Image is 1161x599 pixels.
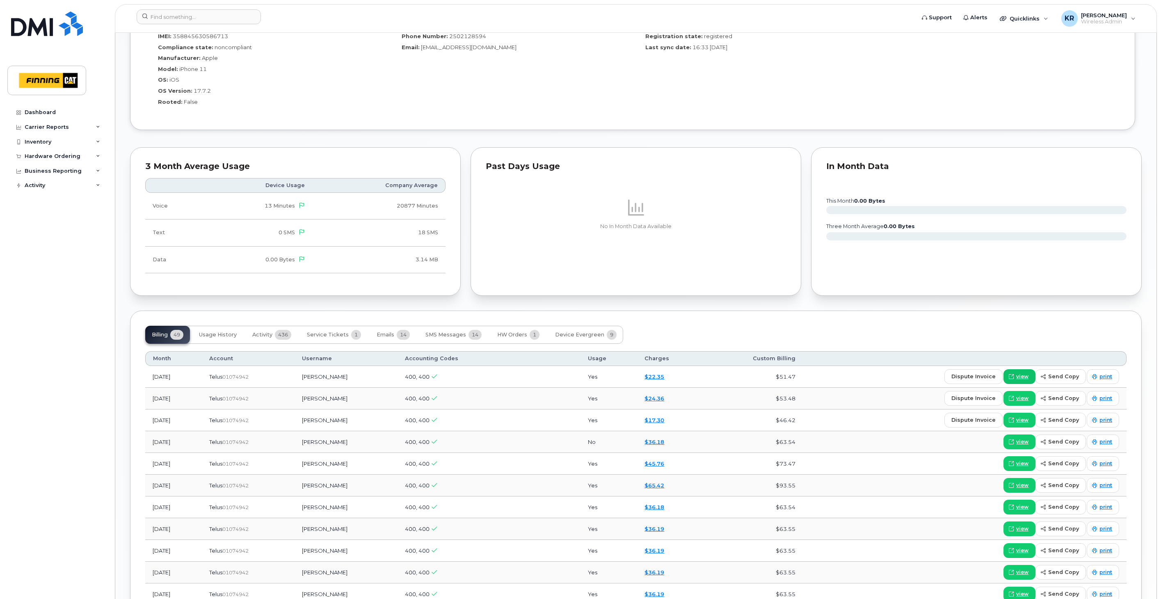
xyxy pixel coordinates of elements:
[145,409,202,431] td: [DATE]
[1035,434,1086,449] button: send copy
[1048,438,1079,446] span: send copy
[645,43,691,51] label: Last sync date:
[776,504,795,510] span: $63.54
[145,540,202,562] td: [DATE]
[145,518,202,540] td: [DATE]
[1003,565,1035,580] a: view
[1099,438,1112,446] span: print
[209,417,222,423] span: Telus
[405,504,430,510] span: 400, 400
[1099,416,1112,424] span: print
[530,330,539,340] span: 1
[295,388,398,409] td: [PERSON_NAME]
[1048,503,1079,511] span: send copy
[644,504,664,510] a: $36.18
[1087,521,1119,536] a: print
[158,65,178,73] label: Model:
[958,9,993,26] a: Alerts
[265,256,295,263] span: 0.00 Bytes
[580,540,637,562] td: Yes
[209,547,222,554] span: Telus
[1099,569,1112,576] span: print
[209,395,222,402] span: Telus
[944,369,1003,384] button: dispute invoice
[644,526,664,532] a: $36.19
[199,332,237,338] span: Usage History
[1125,563,1155,593] iframe: Messenger Launcher
[951,373,996,380] span: dispute invoice
[179,66,207,72] span: iPhone 11
[1099,525,1112,533] span: print
[1016,569,1028,576] span: view
[776,547,795,554] span: $63.55
[222,504,249,510] span: 01074942
[169,76,179,83] span: iOS
[295,431,398,453] td: [PERSON_NAME]
[1003,478,1035,493] a: view
[1048,525,1079,533] span: send copy
[1081,18,1127,25] span: Wireless Admin
[421,44,517,50] span: [EMAIL_ADDRESS][DOMAIN_NAME]
[1016,525,1028,533] span: view
[1048,373,1079,380] span: send copy
[1003,521,1035,536] a: view
[425,332,466,338] span: SMS Messages
[704,33,732,39] span: registered
[1099,395,1112,402] span: print
[826,162,1127,171] div: In Month Data
[704,351,802,366] th: Custom Billing
[1016,547,1028,554] span: view
[405,439,430,445] span: 400, 400
[776,417,795,423] span: $46.42
[449,33,486,39] span: 2502128594
[222,374,249,380] span: 01074942
[555,332,604,338] span: Device Evergreen
[204,178,313,193] th: Device Usage
[295,475,398,496] td: [PERSON_NAME]
[252,332,272,338] span: Activity
[1016,373,1028,380] span: view
[1035,500,1086,514] button: send copy
[637,351,704,366] th: Charges
[644,395,664,402] a: $24.36
[580,475,637,496] td: Yes
[209,482,222,489] span: Telus
[994,10,1054,27] div: Quicklinks
[1016,460,1028,467] span: view
[209,439,222,445] span: Telus
[405,373,430,380] span: 400, 400
[826,198,885,204] text: this month
[307,332,349,338] span: Service Tickets
[209,569,222,576] span: Telus
[351,330,361,340] span: 1
[1016,482,1028,489] span: view
[644,591,664,597] a: $36.19
[580,366,637,388] td: Yes
[497,332,527,338] span: HW Orders
[644,373,664,380] a: $22.35
[1003,413,1035,428] a: view
[158,54,201,62] label: Manufacturer:
[1087,543,1119,558] a: print
[222,439,249,445] span: 01074942
[1056,10,1141,27] div: Kristie Reil
[1065,14,1074,23] span: KR
[145,562,202,583] td: [DATE]
[265,203,295,209] span: 13 Minutes
[776,526,795,532] span: $63.55
[295,366,398,388] td: [PERSON_NAME]
[1016,416,1028,424] span: view
[644,569,664,576] a: $36.19
[1035,543,1086,558] button: send copy
[1048,546,1079,554] span: send copy
[607,330,617,340] span: 9
[580,562,637,583] td: Yes
[1035,521,1086,536] button: send copy
[1048,481,1079,489] span: send copy
[209,460,222,467] span: Telus
[145,219,204,246] td: Text
[580,388,637,409] td: Yes
[402,43,420,51] label: Email:
[158,43,213,51] label: Compliance state:
[1035,478,1086,493] button: send copy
